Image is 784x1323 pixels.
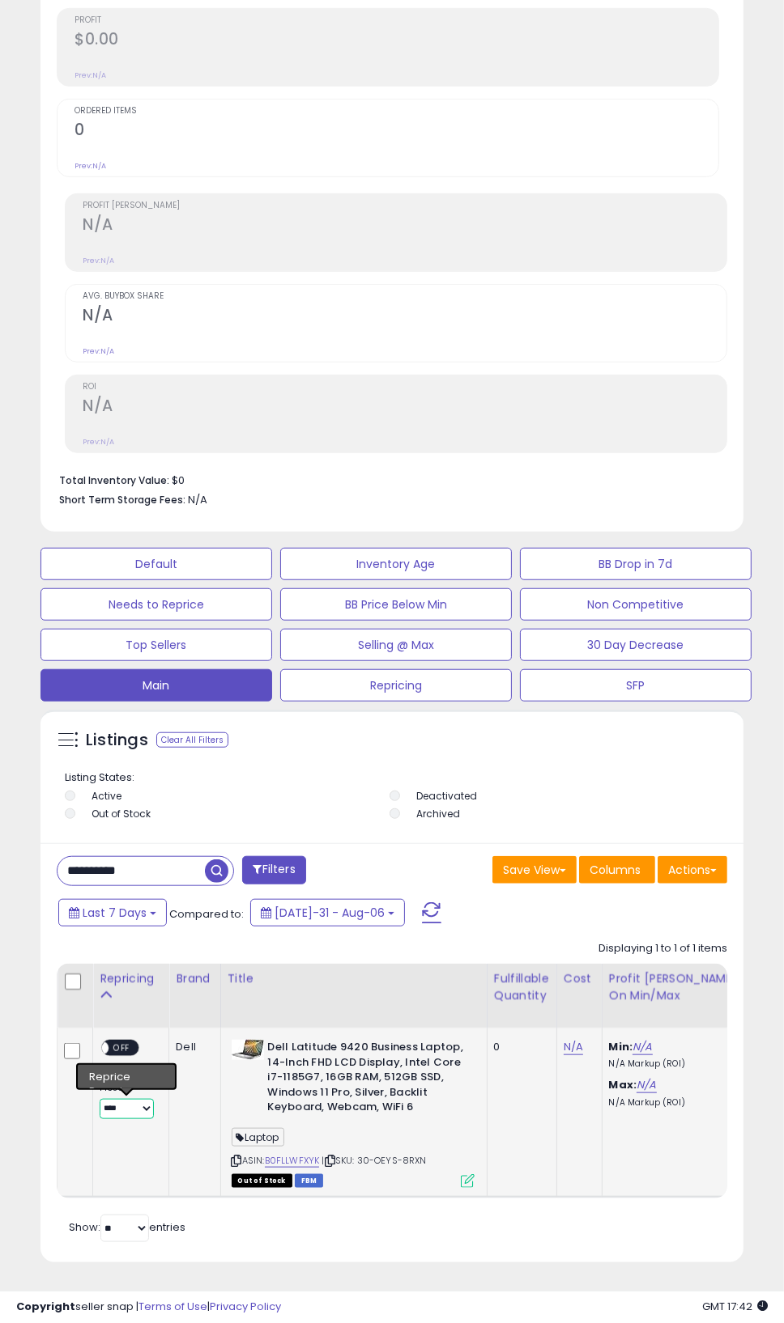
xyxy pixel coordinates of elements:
[83,383,726,392] span: ROI
[492,856,577,884] button: Save View
[232,1040,475,1185] div: ASIN:
[100,1083,156,1119] div: Preset:
[564,1039,583,1055] a: N/A
[602,964,756,1028] th: The percentage added to the cost of goods (COGS) that forms the calculator for Min & Max prices.
[75,121,718,142] h2: 0
[100,1065,156,1079] div: Amazon AI
[416,789,477,803] label: Deactivated
[83,215,726,237] h2: N/A
[416,807,460,821] label: Archived
[637,1077,656,1093] a: N/A
[169,906,244,922] span: Compared to:
[494,970,550,1004] div: Fulfillable Quantity
[280,669,512,702] button: Repricing
[138,1299,207,1314] a: Terms of Use
[109,1041,134,1055] span: OFF
[280,629,512,661] button: Selling @ Max
[579,856,655,884] button: Columns
[176,970,213,987] div: Brand
[232,1128,284,1147] span: Laptop
[65,770,723,786] p: Listing States:
[609,1058,744,1070] p: N/A Markup (ROI)
[228,970,480,987] div: Title
[176,1040,207,1054] div: Dell
[83,306,726,328] h2: N/A
[75,16,718,25] span: Profit
[210,1299,281,1314] a: Privacy Policy
[75,107,718,116] span: Ordered Items
[242,856,305,884] button: Filters
[232,1174,292,1188] span: All listings that are currently out of stock and unavailable for purchase on Amazon
[83,346,114,356] small: Prev: N/A
[295,1174,324,1188] span: FBM
[16,1299,75,1314] strong: Copyright
[156,732,228,748] div: Clear All Filters
[188,492,207,507] span: N/A
[280,588,512,621] button: BB Price Below Min
[83,256,114,265] small: Prev: N/A
[69,1219,185,1235] span: Show: entries
[322,1154,426,1167] span: | SKU: 30-OEYS-8RXN
[40,629,272,661] button: Top Sellers
[75,70,106,80] small: Prev: N/A
[59,473,169,487] b: Total Inventory Value:
[265,1154,320,1168] a: B0FLLWFXYK
[564,970,595,987] div: Cost
[59,469,715,489] li: $0
[86,729,148,752] h5: Listings
[40,588,272,621] button: Needs to Reprice
[702,1299,768,1314] span: 2025-08-14 17:42 GMT
[16,1300,281,1315] div: seller snap | |
[75,30,718,52] h2: $0.00
[40,548,272,580] button: Default
[92,789,121,803] label: Active
[268,1040,465,1119] b: Dell Latitude 9420 Business Laptop, 14-Inch FHD LCD Display, Intel Core i7-1185G7, 16GB RAM, 512G...
[633,1039,652,1055] a: N/A
[520,588,752,621] button: Non Competitive
[59,493,185,507] b: Short Term Storage Fees:
[280,548,512,580] button: Inventory Age
[609,1039,633,1054] b: Min:
[232,1040,264,1060] img: 51+CBp3rJJL._SL40_.jpg
[590,862,641,878] span: Columns
[494,1040,544,1054] div: 0
[40,669,272,702] button: Main
[83,905,147,921] span: Last 7 Days
[599,941,727,956] div: Displaying 1 to 1 of 1 items
[609,1077,637,1092] b: Max:
[275,905,385,921] span: [DATE]-31 - Aug-06
[520,548,752,580] button: BB Drop in 7d
[658,856,727,884] button: Actions
[609,1097,744,1109] p: N/A Markup (ROI)
[250,899,405,927] button: [DATE]-31 - Aug-06
[520,669,752,702] button: SFP
[75,161,106,171] small: Prev: N/A
[83,396,726,418] h2: N/A
[520,629,752,661] button: 30 Day Decrease
[58,899,167,927] button: Last 7 Days
[83,437,114,447] small: Prev: N/A
[609,970,749,1004] div: Profit [PERSON_NAME] on Min/Max
[92,807,151,821] label: Out of Stock
[83,201,726,210] span: Profit [PERSON_NAME]
[100,970,162,987] div: Repricing
[83,292,726,301] span: Avg. Buybox Share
